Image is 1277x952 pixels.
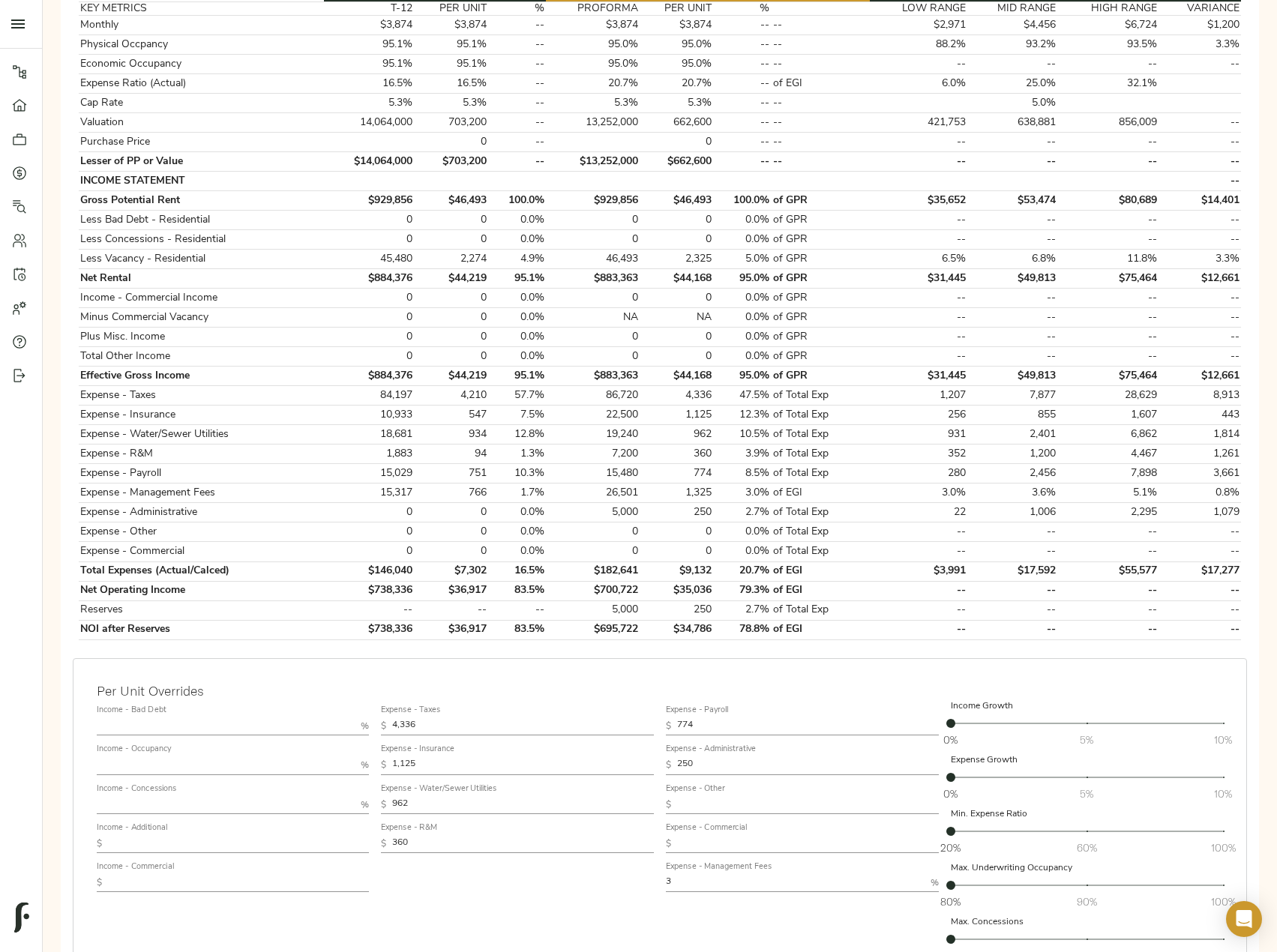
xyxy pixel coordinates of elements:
td: -- [967,211,1058,230]
td: -- [488,113,546,133]
td: -- [772,16,870,35]
td: of GPR [772,269,870,289]
td: $46,493 [640,191,714,211]
td: 4,467 [1058,445,1159,464]
span: 10% [1214,786,1232,801]
td: 0 [546,230,640,250]
td: Minus Commercial Vacancy [79,308,324,328]
td: 12.8% [488,425,546,445]
td: 0 [414,347,488,367]
td: -- [967,152,1058,172]
td: -- [870,211,968,230]
td: -- [1058,133,1159,152]
span: 10% [1214,732,1232,747]
td: 0 [640,133,714,152]
td: 95.1% [414,55,488,74]
td: 5.0% [714,250,772,269]
td: $662,600 [640,152,714,172]
td: -- [967,328,1058,347]
td: of GPR [772,367,870,386]
td: 1,607 [1058,406,1159,425]
td: 100.0% [488,191,546,211]
label: Expense - Commercial [666,824,747,832]
td: -- [1058,308,1159,328]
td: 7,200 [546,445,640,464]
td: Expense - Insurance [79,406,324,425]
td: 11.8% [1058,250,1159,269]
td: -- [1058,347,1159,367]
td: $44,168 [640,367,714,386]
td: Purchase Price [79,133,324,152]
td: -- [488,133,546,152]
td: 4,210 [414,386,488,406]
td: 0 [324,289,415,308]
td: 8,913 [1159,386,1241,406]
td: -- [714,133,772,152]
td: -- [1058,230,1159,250]
td: 931 [870,425,968,445]
td: -- [1058,289,1159,308]
td: $44,168 [640,269,714,289]
td: 25.0% [967,74,1058,94]
td: 0 [324,308,415,328]
td: -- [870,55,968,74]
td: 93.2% [967,35,1058,55]
td: 22,500 [546,406,640,425]
th: T-12 [324,2,415,16]
span: 20% [940,840,961,855]
td: 0.0% [714,211,772,230]
td: $49,813 [967,367,1058,386]
td: Less Bad Debt - Residential [79,211,324,230]
label: Expense - Management Fees [666,864,772,872]
td: 360 [640,445,714,464]
td: $3,874 [640,16,714,35]
td: 0.0% [488,328,546,347]
label: Expense - Insurance [381,746,454,754]
td: 0.0% [714,289,772,308]
td: 0 [414,308,488,328]
td: 5.3% [640,94,714,113]
th: % [714,2,772,16]
td: 0.0% [488,289,546,308]
td: 6.5% [870,250,968,269]
td: 0.0% [488,211,546,230]
td: 1,125 [640,406,714,425]
span: 100% [1211,840,1236,855]
td: Less Vacancy - Residential [79,250,324,269]
td: 0.0% [488,347,546,367]
td: $6,724 [1058,16,1159,35]
td: 94 [414,445,488,464]
th: PER UNIT [414,2,488,16]
td: Effective Gross Income [79,367,324,386]
td: -- [1159,230,1241,250]
td: -- [1159,172,1241,191]
td: 46,493 [546,250,640,269]
td: $929,856 [324,191,415,211]
td: -- [488,35,546,55]
td: 32.1% [1058,74,1159,94]
span: 5% [1080,786,1093,801]
td: -- [967,230,1058,250]
td: $31,445 [870,269,968,289]
td: -- [488,74,546,94]
td: 1,883 [324,445,415,464]
td: -- [772,152,870,172]
td: 20.7% [546,74,640,94]
td: 3.3% [1159,35,1241,55]
td: Income - Commercial Income [79,289,324,308]
td: 6.0% [870,74,968,94]
td: -- [1159,152,1241,172]
td: 256 [870,406,968,425]
td: -- [1058,211,1159,230]
td: Plus Misc. Income [79,328,324,347]
td: $3,874 [414,16,488,35]
th: VARIANCE [1159,2,1241,16]
td: 95.1% [324,55,415,74]
td: 5.0% [967,94,1058,113]
td: 45,480 [324,250,415,269]
label: Expense - Taxes [381,707,441,715]
td: 443 [1159,406,1241,425]
td: Economic Occupancy [79,55,324,74]
th: PROFORMA [546,2,640,16]
td: 95.1% [414,35,488,55]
